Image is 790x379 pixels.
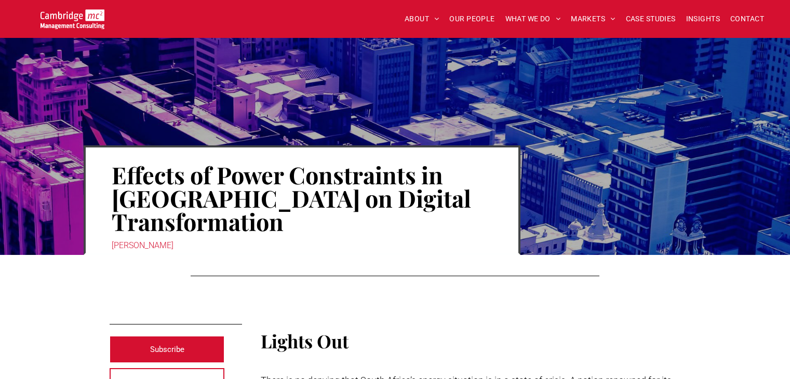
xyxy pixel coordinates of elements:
[112,162,492,234] h1: Effects of Power Constraints in [GEOGRAPHIC_DATA] on Digital Transformation
[566,11,620,27] a: MARKETS
[261,329,349,353] span: Lights Out
[621,11,681,27] a: CASE STUDIES
[41,9,104,29] img: Go to Homepage
[681,11,725,27] a: INSIGHTS
[399,11,445,27] a: ABOUT
[110,336,225,363] a: Subscribe
[112,238,492,253] div: [PERSON_NAME]
[150,336,184,362] span: Subscribe
[41,11,104,22] a: Your Business Transformed | Cambridge Management Consulting
[500,11,566,27] a: WHAT WE DO
[725,11,769,27] a: CONTACT
[444,11,500,27] a: OUR PEOPLE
